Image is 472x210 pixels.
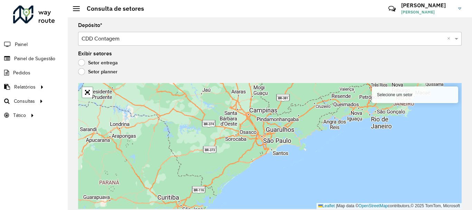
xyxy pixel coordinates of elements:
a: Leaflet [318,203,335,208]
a: Contato Rápido [385,1,399,16]
span: Painel [15,41,28,48]
span: Tático [13,112,26,119]
span: | [336,203,337,208]
label: Depósito [78,21,102,29]
label: Setor entrega [78,59,118,66]
label: Exibir setores [78,49,112,58]
span: Consultas [14,98,35,105]
span: Clear all [447,35,453,43]
div: Map data © contributors,© 2025 TomTom, Microsoft [317,203,462,209]
a: Abrir mapa em tela cheia [82,87,93,98]
span: Pedidos [13,69,30,76]
span: Painel de Sugestão [14,55,55,62]
h2: Consulta de setores [80,5,144,12]
a: OpenStreetMap [359,203,388,208]
span: Relatórios [14,83,36,91]
h3: [PERSON_NAME] [401,2,453,9]
span: [PERSON_NAME] [401,9,453,15]
label: Setor planner [78,68,117,75]
div: Selecione um setor [372,86,458,103]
